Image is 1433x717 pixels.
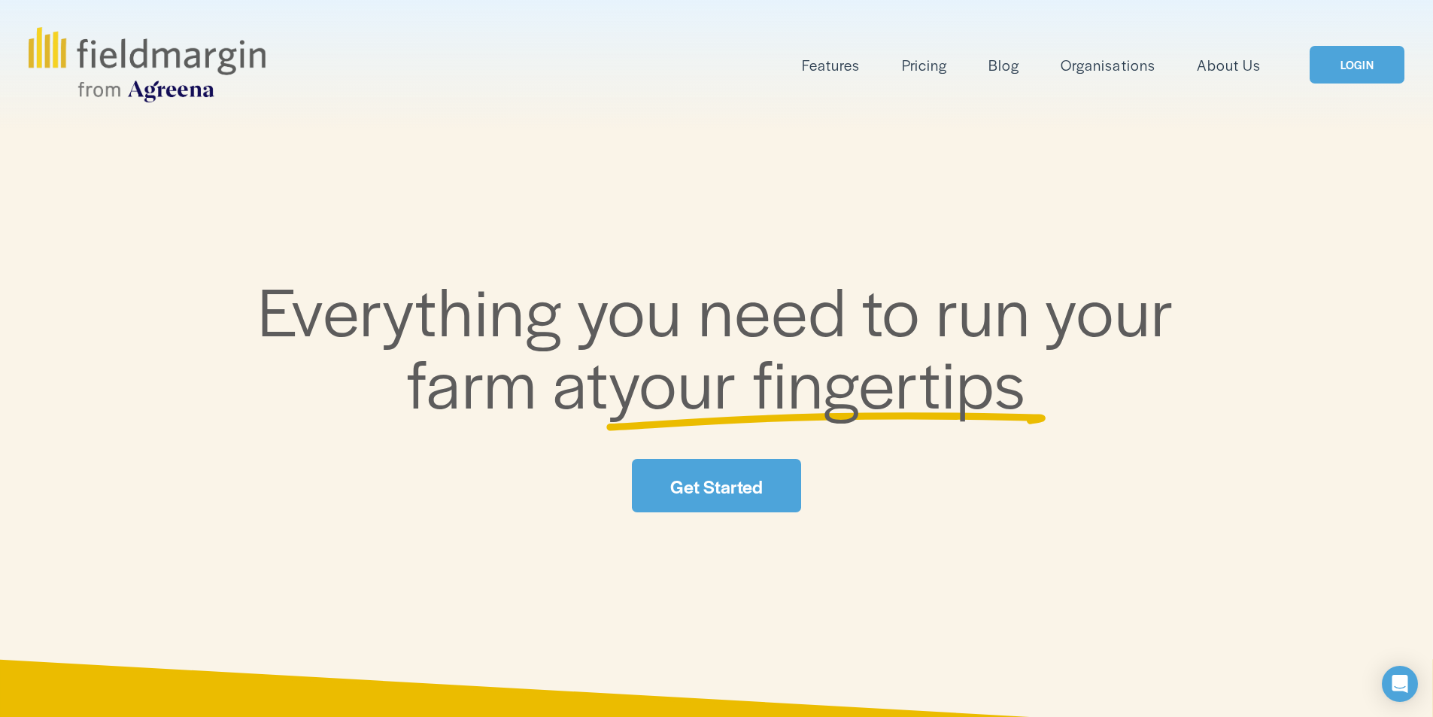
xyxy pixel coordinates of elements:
[1310,46,1404,84] a: LOGIN
[1061,53,1155,77] a: Organisations
[802,53,860,77] a: folder dropdown
[1197,53,1261,77] a: About Us
[902,53,947,77] a: Pricing
[609,334,1026,428] span: your fingertips
[632,459,800,512] a: Get Started
[29,27,265,102] img: fieldmargin.com
[802,54,860,76] span: Features
[258,262,1190,428] span: Everything you need to run your farm at
[1382,666,1418,702] div: Open Intercom Messenger
[988,53,1019,77] a: Blog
